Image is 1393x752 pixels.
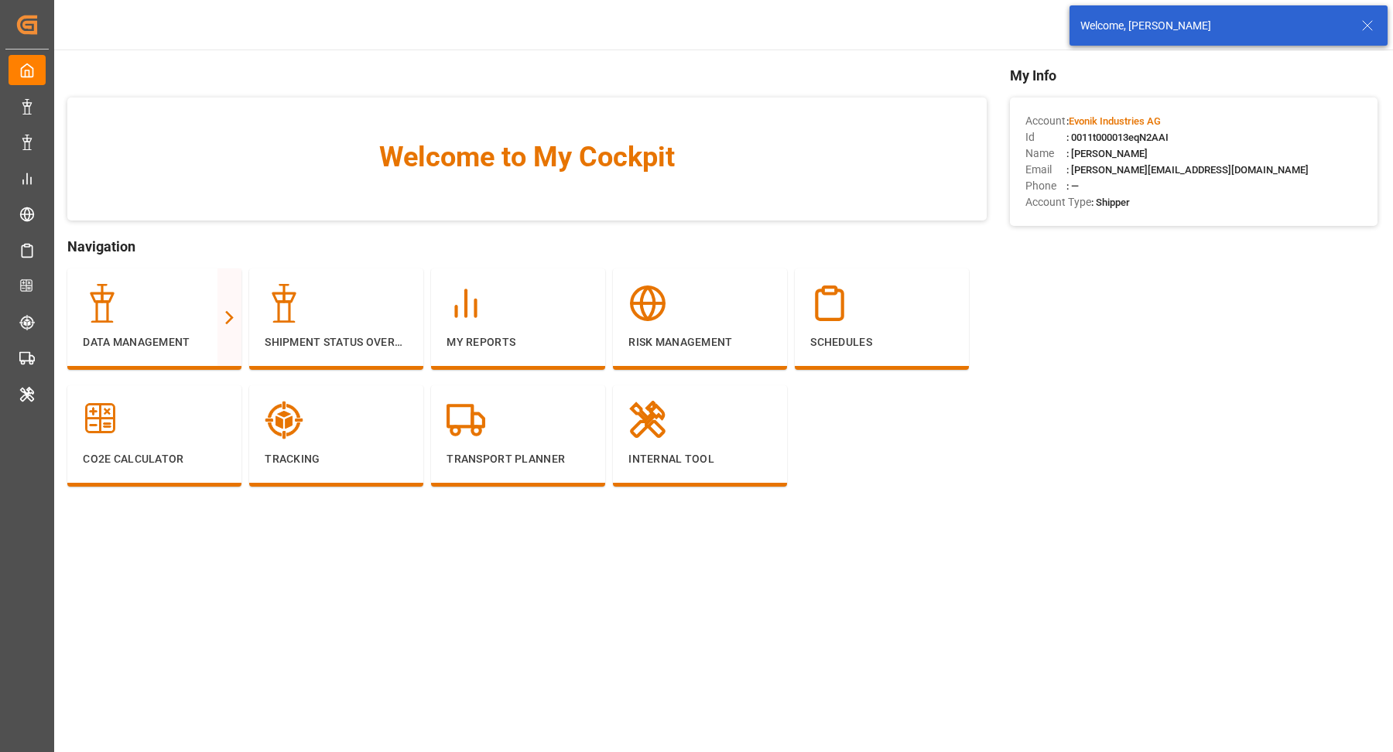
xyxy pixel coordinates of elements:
[1091,197,1130,208] span: : Shipper
[1010,65,1378,86] span: My Info
[83,334,226,350] p: Data Management
[67,236,987,257] span: Navigation
[1066,132,1169,143] span: : 0011t000013eqN2AAI
[1025,113,1066,129] span: Account
[98,136,956,178] span: Welcome to My Cockpit
[265,334,408,350] p: Shipment Status Overview
[628,451,772,467] p: Internal Tool
[1066,164,1309,176] span: : [PERSON_NAME][EMAIL_ADDRESS][DOMAIN_NAME]
[1069,115,1161,127] span: Evonik Industries AG
[1066,115,1161,127] span: :
[447,451,590,467] p: Transport Planner
[265,451,408,467] p: Tracking
[83,451,226,467] p: CO2e Calculator
[1080,18,1347,34] div: Welcome, [PERSON_NAME]
[1025,194,1091,210] span: Account Type
[447,334,590,350] p: My Reports
[1066,148,1148,159] span: : [PERSON_NAME]
[810,334,953,350] p: Schedules
[1066,180,1079,192] span: : —
[1025,178,1066,194] span: Phone
[1025,162,1066,178] span: Email
[1025,145,1066,162] span: Name
[1025,129,1066,145] span: Id
[628,334,772,350] p: Risk Management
